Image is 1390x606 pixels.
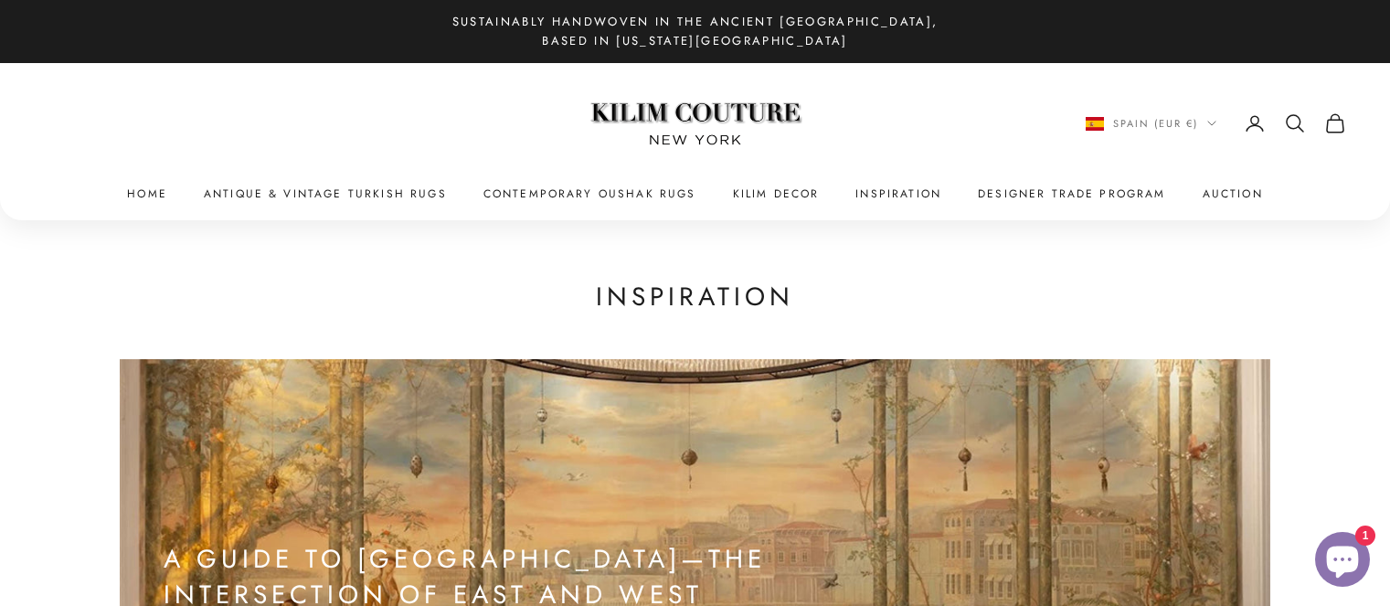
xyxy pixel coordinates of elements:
[1113,115,1198,132] span: Spain (EUR €)
[1310,532,1375,591] inbox-online-store-chat: Shopify online store chat
[483,185,696,203] a: Contemporary Oushak Rugs
[733,185,820,203] summary: Kilim Decor
[1086,115,1216,132] button: Change country or currency
[596,279,794,314] h1: Inspiration
[1086,112,1346,134] nav: Secondary navigation
[127,185,167,203] a: Home
[440,12,951,51] p: Sustainably Handwoven in the Ancient [GEOGRAPHIC_DATA], Based in [US_STATE][GEOGRAPHIC_DATA]
[1203,185,1263,203] a: Auction
[204,185,447,203] a: Antique & Vintage Turkish Rugs
[855,185,941,203] a: Inspiration
[978,185,1166,203] a: Designer Trade Program
[44,185,1346,203] nav: Primary navigation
